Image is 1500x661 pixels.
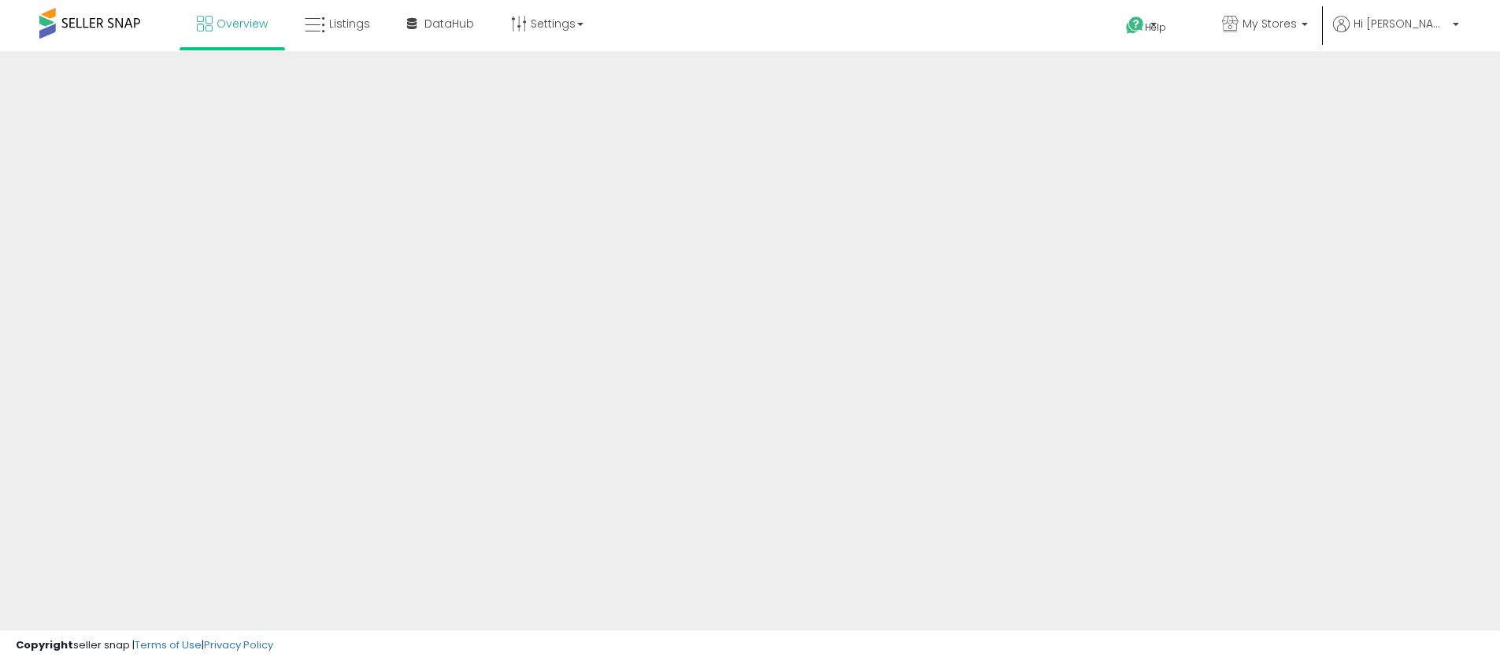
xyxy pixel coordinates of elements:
a: Help [1113,4,1197,51]
span: My Stores [1243,16,1297,31]
a: Hi [PERSON_NAME] [1333,16,1459,51]
i: Get Help [1125,16,1145,35]
span: Overview [217,16,268,31]
span: Listings [329,16,370,31]
span: Help [1145,20,1166,34]
strong: Copyright [16,637,73,652]
a: Terms of Use [135,637,202,652]
a: Privacy Policy [204,637,273,652]
span: DataHub [424,16,474,31]
span: Hi [PERSON_NAME] [1354,16,1448,31]
div: seller snap | | [16,638,273,653]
